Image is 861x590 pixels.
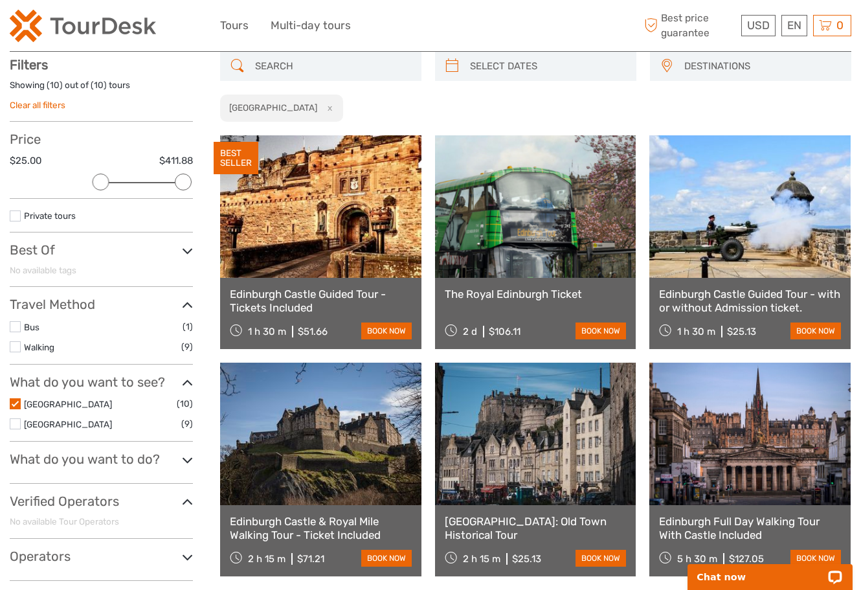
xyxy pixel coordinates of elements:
[10,131,193,147] h3: Price
[94,79,104,91] label: 10
[10,79,193,99] div: Showing ( ) out of ( ) tours
[576,323,626,339] a: book now
[10,374,193,390] h3: What do you want to see?
[512,553,541,565] div: $25.13
[230,288,412,314] a: Edinburgh Castle Guided Tour - Tickets Included
[10,10,156,42] img: 2254-3441b4b5-4e5f-4d00-b396-31f1d84a6ebf_logo_small.png
[445,288,627,301] a: The Royal Edinburgh Ticket
[50,79,60,91] label: 10
[747,19,770,32] span: USD
[361,323,412,339] a: book now
[230,515,412,541] a: Edinburgh Castle & Royal Mile Walking Tour - Ticket Included
[24,399,112,409] a: [GEOGRAPHIC_DATA]
[250,55,415,78] input: SEARCH
[679,549,861,590] iframe: LiveChat chat widget
[229,102,317,113] h2: [GEOGRAPHIC_DATA]
[659,515,841,541] a: Edinburgh Full Day Walking Tour With Castle Included
[576,550,626,567] a: book now
[181,416,193,431] span: (9)
[678,56,845,77] button: DESTINATIONS
[790,323,841,339] a: book now
[298,326,328,337] div: $51.66
[465,55,630,78] input: SELECT DATES
[248,553,285,565] span: 2 h 15 m
[10,516,119,527] span: No available Tour Operators
[297,553,324,565] div: $71.21
[214,142,258,174] div: BEST SELLER
[463,326,477,337] span: 2 d
[677,326,715,337] span: 1 h 30 m
[319,101,337,115] button: x
[10,549,193,564] h3: Operators
[24,210,76,221] a: Private tours
[248,326,286,337] span: 1 h 30 m
[177,396,193,411] span: (10)
[10,154,41,168] label: $25.00
[10,297,193,312] h3: Travel Method
[24,322,39,332] a: Bus
[10,57,48,73] strong: Filters
[10,494,193,509] h3: Verified Operators
[463,553,500,565] span: 2 h 15 m
[677,553,717,565] span: 5 h 30 m
[834,19,845,32] span: 0
[641,11,738,40] span: Best price guarantee
[10,100,65,110] a: Clear all filters
[10,242,193,258] h3: Best Of
[781,15,807,36] div: EN
[183,319,193,334] span: (1)
[489,326,520,337] div: $106.11
[181,339,193,354] span: (9)
[10,451,193,467] h3: What do you want to do?
[24,419,112,429] a: [GEOGRAPHIC_DATA]
[361,550,412,567] a: book now
[159,154,193,168] label: $411.88
[220,16,249,35] a: Tours
[271,16,351,35] a: Multi-day tours
[727,326,756,337] div: $25.13
[10,265,76,275] span: No available tags
[445,515,627,541] a: [GEOGRAPHIC_DATA]: Old Town Historical Tour
[24,342,54,352] a: Walking
[659,288,841,314] a: Edinburgh Castle Guided Tour - with or without Admission ticket.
